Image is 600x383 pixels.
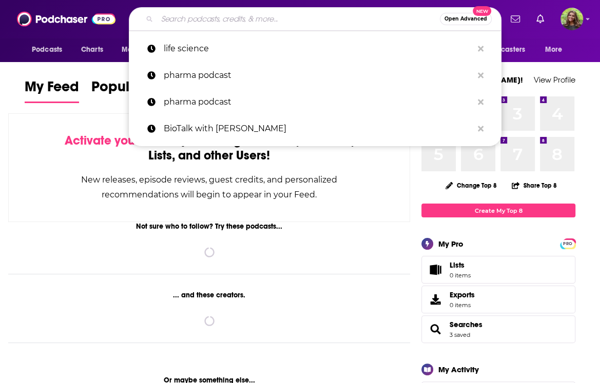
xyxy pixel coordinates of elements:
span: Podcasts [32,43,62,57]
a: Exports [421,286,575,313]
button: Change Top 8 [439,179,503,192]
img: User Profile [560,8,583,30]
span: Exports [425,292,446,307]
div: ... and these creators. [8,291,410,299]
button: Share Top 8 [511,175,557,195]
div: New releases, episode reviews, guest credits, and personalized recommendations will begin to appe... [60,172,358,202]
span: 0 items [450,301,475,309]
p: BioTalk with Rich Bendis [164,115,473,142]
span: Searches [421,315,575,343]
button: Show profile menu [560,8,583,30]
span: 0 items [450,272,471,279]
span: Lists [425,263,446,277]
a: pharma podcast [129,62,501,89]
a: pharma podcast [129,89,501,115]
a: PRO [562,239,574,247]
a: My Feed [25,78,79,103]
span: Popular Feed [91,78,179,102]
span: Charts [81,43,103,57]
span: PRO [562,240,574,248]
a: Searches [450,320,482,329]
input: Search podcasts, credits, & more... [157,11,440,27]
a: Searches [425,322,446,336]
span: Exports [450,290,475,299]
a: Popular Feed [91,78,179,103]
span: My Feed [25,78,79,102]
span: Logged in as reagan34226 [560,8,583,30]
a: View Profile [534,75,575,85]
a: Create My Top 8 [421,204,575,217]
button: open menu [469,40,540,59]
span: Lists [450,260,471,270]
a: 3 saved [450,331,470,338]
p: pharma podcast [164,62,473,89]
button: open menu [25,40,75,59]
span: Lists [450,260,464,270]
span: New [473,6,491,16]
a: Lists [421,256,575,284]
a: Charts [74,40,109,59]
div: My Pro [438,239,463,249]
div: Not sure who to follow? Try these podcasts... [8,222,410,231]
button: open menu [538,40,575,59]
button: Open AdvancedNew [440,13,492,25]
span: Monitoring [122,43,158,57]
a: Show notifications dropdown [532,10,548,28]
a: Show notifications dropdown [507,10,524,28]
p: life science [164,35,473,62]
a: BioTalk with [PERSON_NAME] [129,115,501,142]
span: Activate your Feed [65,133,170,148]
img: Podchaser - Follow, Share and Rate Podcasts [17,9,115,29]
button: open menu [114,40,171,59]
div: My Activity [438,365,479,374]
span: Open Advanced [444,16,487,22]
p: pharma podcast [164,89,473,115]
div: Search podcasts, credits, & more... [129,7,501,31]
a: life science [129,35,501,62]
span: More [545,43,563,57]
div: by following Podcasts, Creators, Lists, and other Users! [60,133,358,163]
